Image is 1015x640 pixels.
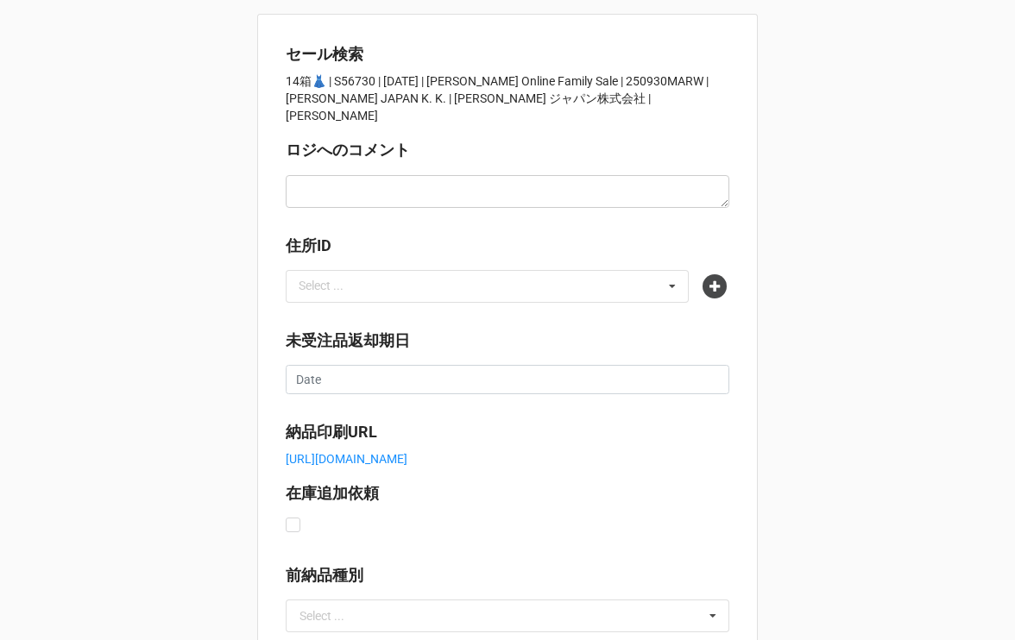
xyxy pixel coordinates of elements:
b: 納品印刷URL [286,423,377,441]
p: 14箱👗 | S56730 | [DATE] | [PERSON_NAME] Online Family Sale | 250930MARW | [PERSON_NAME] JAPAN K. K... [286,72,729,124]
b: セール検索 [286,45,363,63]
label: ロジへのコメント [286,138,410,162]
label: 住所ID [286,234,331,258]
label: 在庫追加依頼 [286,481,379,505]
input: Date [286,365,729,394]
div: Select ... [294,276,369,296]
div: Select ... [299,610,344,622]
label: 前納品種別 [286,563,363,587]
label: 未受注品返却期日 [286,329,410,353]
a: [URL][DOMAIN_NAME] [286,452,407,466]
